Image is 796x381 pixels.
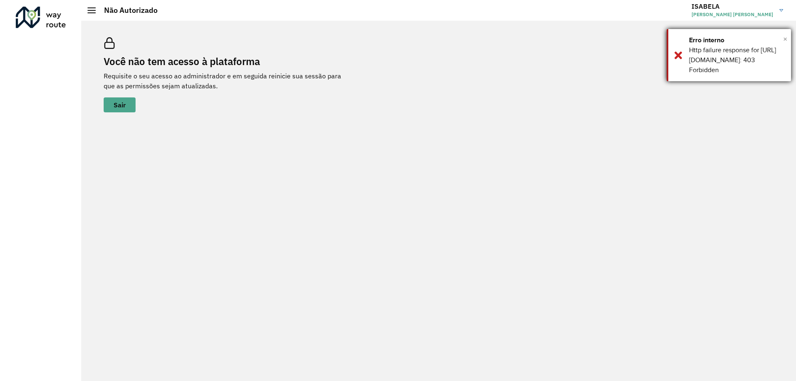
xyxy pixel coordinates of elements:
[689,45,785,75] div: Http failure response for [URL][DOMAIN_NAME]: 403 Forbidden
[114,102,126,108] span: Sair
[689,35,785,45] div: Erro interno
[104,71,352,91] p: Requisite o seu acesso ao administrador e em seguida reinicie sua sessão para que as permissões s...
[104,56,352,68] h2: Você não tem acesso à plataforma
[104,97,136,112] button: button
[692,2,773,10] h3: ISABELA
[783,33,787,45] button: Close
[692,11,773,18] span: [PERSON_NAME] [PERSON_NAME]
[783,33,787,45] span: ×
[96,6,158,15] h2: Não Autorizado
